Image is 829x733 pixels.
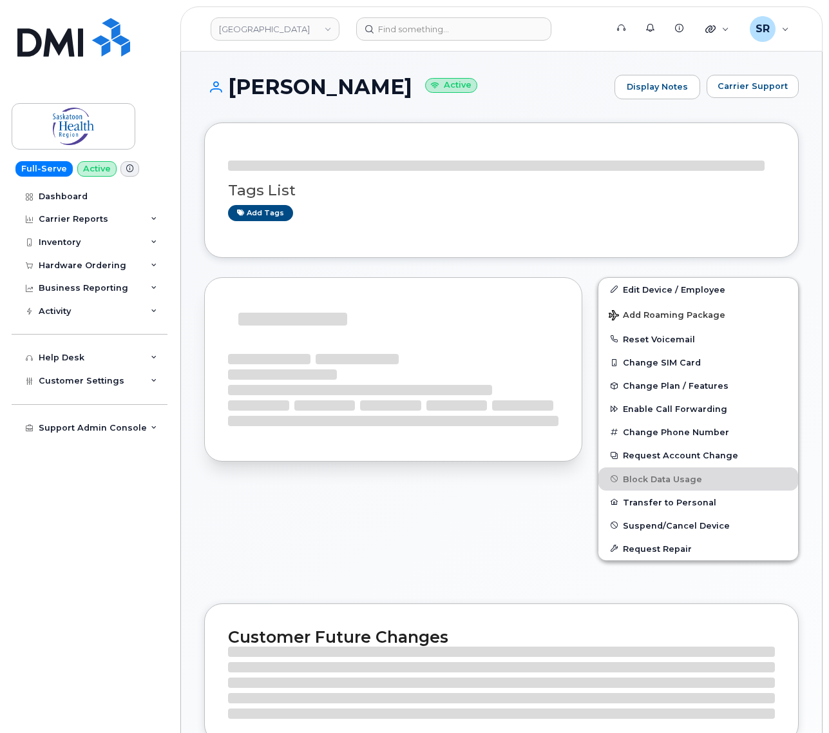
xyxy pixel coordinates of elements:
button: Change Phone Number [598,420,798,444]
button: Block Data Usage [598,467,798,491]
span: Add Roaming Package [609,310,725,322]
button: Transfer to Personal [598,491,798,514]
span: Suspend/Cancel Device [623,520,730,530]
a: Edit Device / Employee [598,278,798,301]
button: Request Account Change [598,444,798,467]
a: Display Notes [615,75,700,99]
span: Change Plan / Features [623,381,729,391]
span: Enable Call Forwarding [623,404,727,414]
h3: Tags List [228,182,775,199]
button: Suspend/Cancel Device [598,514,798,537]
button: Change Plan / Features [598,374,798,397]
button: Add Roaming Package [598,301,798,327]
span: Carrier Support [718,80,788,92]
small: Active [425,78,477,93]
button: Change SIM Card [598,351,798,374]
button: Reset Voicemail [598,327,798,351]
a: Add tags [228,205,293,221]
button: Enable Call Forwarding [598,397,798,420]
h1: [PERSON_NAME] [204,75,608,98]
button: Carrier Support [707,75,799,98]
h2: Customer Future Changes [228,627,775,647]
button: Request Repair [598,537,798,560]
